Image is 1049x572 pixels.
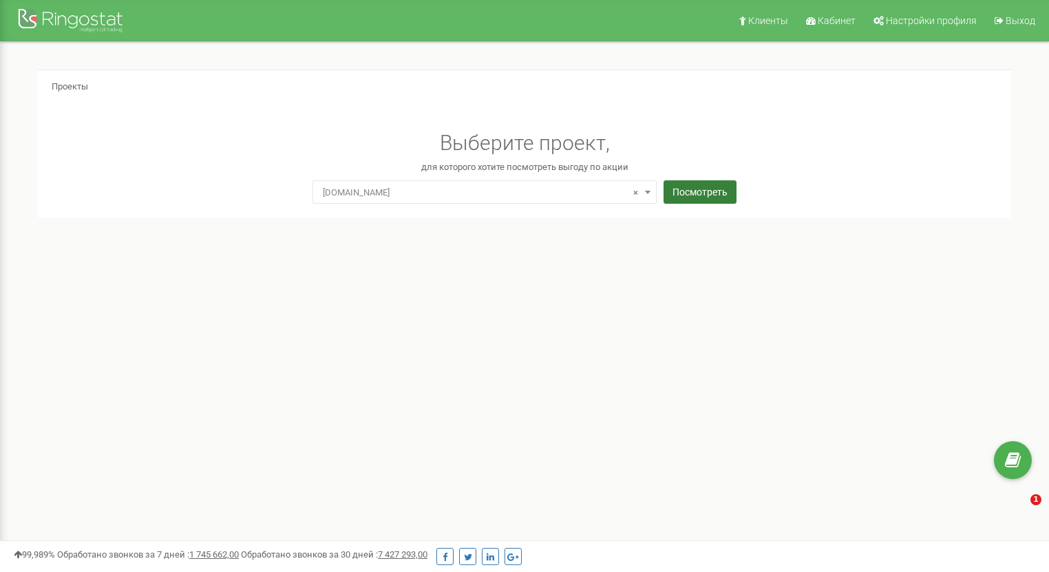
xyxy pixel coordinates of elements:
[312,180,657,204] span: acry.com.ua
[378,549,427,560] u: 7 427 293,00
[241,549,427,560] span: Обработано звонков за 30 дней :
[774,227,1049,490] iframe: Intercom notifications сообщение
[818,15,856,26] span: Кабинет
[17,6,127,38] img: Ringostat Logo
[421,161,628,174] p: для которого хотите посмотреть выгоду по акции
[41,81,1008,204] div: Проекты
[317,183,652,202] span: acry.com.ua
[748,15,788,26] span: Клиенты
[1002,494,1035,527] iframe: Intercom live chat
[886,15,977,26] span: Настройки профиля
[14,549,55,560] span: 99,989%
[664,180,737,204] button: Посмотреть
[57,549,239,560] span: Обработано звонков за 7 дней :
[440,131,610,154] h1: Выберите проект,
[189,549,239,560] u: 1 745 662,00
[1030,494,1041,505] span: 1
[1006,15,1035,26] span: Выход
[633,183,638,202] span: ×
